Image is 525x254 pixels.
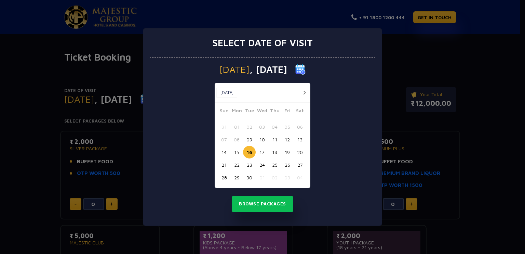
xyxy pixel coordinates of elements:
[218,171,230,184] button: 28
[256,120,268,133] button: 03
[281,158,294,171] button: 26
[230,171,243,184] button: 29
[256,171,268,184] button: 01
[232,196,293,212] button: Browse Packages
[294,158,306,171] button: 27
[268,158,281,171] button: 25
[268,107,281,116] span: Thu
[268,120,281,133] button: 04
[216,88,237,98] button: [DATE]
[243,120,256,133] button: 02
[294,120,306,133] button: 06
[295,64,306,75] img: calender icon
[268,146,281,158] button: 18
[294,146,306,158] button: 20
[230,120,243,133] button: 01
[294,107,306,116] span: Sat
[268,171,281,184] button: 02
[243,107,256,116] span: Tue
[256,133,268,146] button: 10
[243,158,256,171] button: 23
[230,158,243,171] button: 22
[281,133,294,146] button: 12
[250,65,287,74] span: , [DATE]
[218,133,230,146] button: 07
[281,171,294,184] button: 03
[281,146,294,158] button: 19
[281,120,294,133] button: 05
[212,37,313,49] h3: Select date of visit
[294,133,306,146] button: 13
[243,171,256,184] button: 30
[256,146,268,158] button: 17
[218,158,230,171] button: 21
[294,171,306,184] button: 04
[230,146,243,158] button: 15
[218,146,230,158] button: 14
[256,158,268,171] button: 24
[230,133,243,146] button: 08
[218,107,230,116] span: Sun
[256,107,268,116] span: Wed
[268,133,281,146] button: 11
[230,107,243,116] span: Mon
[243,146,256,158] button: 16
[243,133,256,146] button: 09
[281,107,294,116] span: Fri
[218,120,230,133] button: 31
[219,65,250,74] span: [DATE]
